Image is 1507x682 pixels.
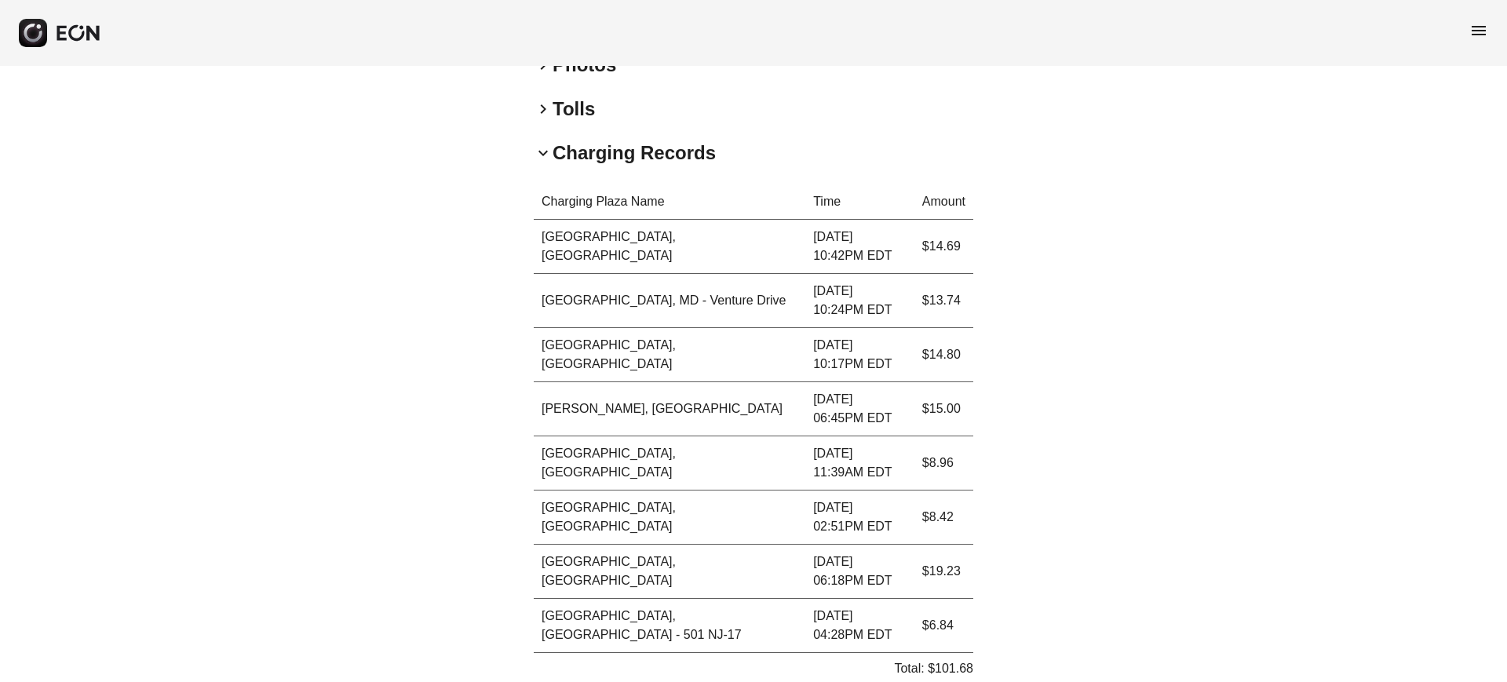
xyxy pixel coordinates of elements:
td: [DATE] 10:24PM EDT [805,274,914,328]
td: [DATE] 02:51PM EDT [805,491,914,545]
th: Charging Plaza Name [534,184,805,220]
td: [DATE] 04:28PM EDT [805,599,914,653]
h2: Charging Records [553,140,716,166]
td: $6.84 [914,599,973,653]
td: $13.74 [914,274,973,328]
span: keyboard_arrow_right [534,100,553,119]
td: [PERSON_NAME], [GEOGRAPHIC_DATA] [534,382,805,436]
td: [GEOGRAPHIC_DATA], [GEOGRAPHIC_DATA] [534,328,805,382]
td: $14.80 [914,328,973,382]
td: [DATE] 11:39AM EDT [805,436,914,491]
td: [GEOGRAPHIC_DATA], [GEOGRAPHIC_DATA] [534,545,805,599]
td: $14.69 [914,220,973,274]
td: [DATE] 06:18PM EDT [805,545,914,599]
td: [DATE] 06:45PM EDT [805,382,914,436]
td: $19.23 [914,545,973,599]
td: $8.42 [914,491,973,545]
td: [DATE] 10:17PM EDT [805,328,914,382]
span: keyboard_arrow_down [534,144,553,162]
td: $8.96 [914,436,973,491]
td: [GEOGRAPHIC_DATA], [GEOGRAPHIC_DATA] [534,220,805,274]
span: menu [1469,21,1488,40]
td: [GEOGRAPHIC_DATA], [GEOGRAPHIC_DATA] [534,491,805,545]
th: Time [805,184,914,220]
th: Amount [914,184,973,220]
td: [GEOGRAPHIC_DATA], [GEOGRAPHIC_DATA] - 501 NJ-17 [534,599,805,653]
td: [GEOGRAPHIC_DATA], MD - Venture Drive [534,274,805,328]
td: $15.00 [914,382,973,436]
h2: Tolls [553,97,595,122]
td: [DATE] 10:42PM EDT [805,220,914,274]
td: [GEOGRAPHIC_DATA], [GEOGRAPHIC_DATA] [534,436,805,491]
p: Total: $101.68 [894,659,973,678]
